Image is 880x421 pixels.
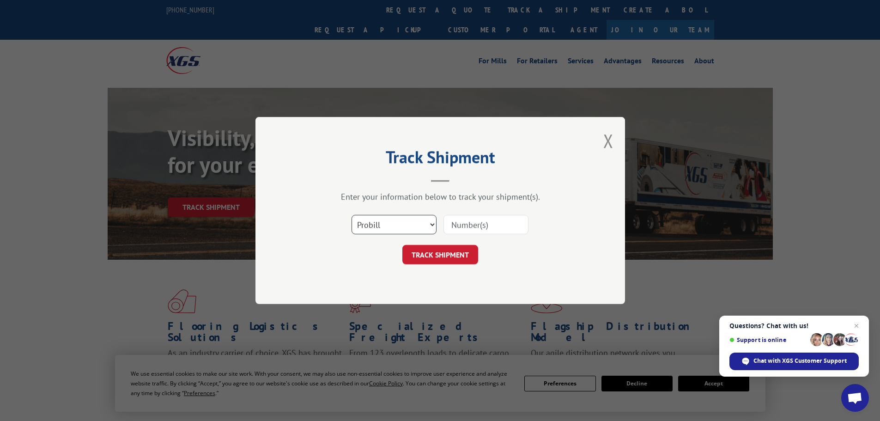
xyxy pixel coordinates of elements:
[753,357,847,365] span: Chat with XGS Customer Support
[302,191,579,202] div: Enter your information below to track your shipment(s).
[603,128,613,153] button: Close modal
[302,151,579,168] h2: Track Shipment
[729,353,859,370] span: Chat with XGS Customer Support
[729,336,807,343] span: Support is online
[729,322,859,329] span: Questions? Chat with us!
[841,384,869,412] a: Open chat
[443,215,528,234] input: Number(s)
[402,245,478,264] button: TRACK SHIPMENT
